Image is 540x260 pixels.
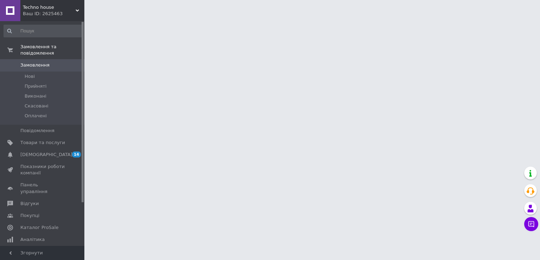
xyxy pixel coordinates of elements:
span: [DEMOGRAPHIC_DATA] [20,151,72,158]
span: Оплачені [25,113,47,119]
span: Каталог ProSale [20,224,58,231]
span: Замовлення та повідомлення [20,44,84,56]
span: Скасовані [25,103,49,109]
span: Прийняті [25,83,46,89]
span: Повідомлення [20,128,54,134]
span: Відгуки [20,200,39,207]
span: Покупці [20,212,39,219]
span: Аналітика [20,236,45,243]
span: 14 [72,151,81,157]
span: Товари та послуги [20,140,65,146]
span: Панель управління [20,182,65,194]
span: Виконані [25,93,46,99]
span: Techno house [23,4,76,11]
button: Чат з покупцем [524,217,538,231]
span: Показники роботи компанії [20,163,65,176]
span: Нові [25,73,35,80]
span: Замовлення [20,62,50,68]
input: Пошук [4,25,83,37]
div: Ваш ID: 2625463 [23,11,84,17]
